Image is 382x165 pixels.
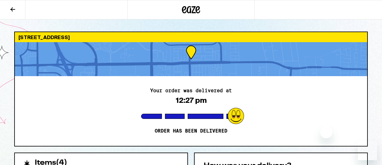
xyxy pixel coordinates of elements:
div: [STREET_ADDRESS] [15,32,367,42]
div: 12:27 pm [176,96,207,105]
iframe: Close message [320,126,332,138]
iframe: Button to launch messaging window [358,141,377,160]
h2: Your order was delivered at [150,88,232,93]
p: Order has been delivered [155,128,227,134]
